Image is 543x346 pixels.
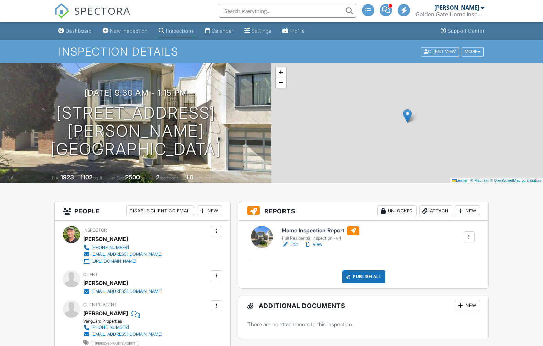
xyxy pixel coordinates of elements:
[80,174,92,181] div: 1102
[59,46,484,58] h1: Inspection Details
[166,28,194,34] div: Inspections
[282,241,298,248] a: Edit
[276,77,286,88] a: Zoom out
[141,175,149,180] span: sq.ft.
[282,226,359,235] h6: Home Inspection Report
[219,4,356,18] input: Search everything...
[282,226,359,241] a: Home Inspection Report Full Residential Inspection - v4
[239,296,488,315] h3: Additional Documents
[438,25,487,37] a: Support Center
[279,68,283,76] span: +
[462,47,484,56] div: More
[92,341,138,346] span: [PERSON_NAME]'s agent
[468,178,469,182] span: |
[415,11,484,18] div: Golden Gate Home Inspections
[280,25,308,37] a: Profile
[279,78,283,87] span: −
[91,252,162,257] div: [EMAIL_ADDRESS][DOMAIN_NAME]
[83,288,162,295] a: [EMAIL_ADDRESS][DOMAIN_NAME]
[455,300,480,311] div: New
[403,109,412,123] img: Marker
[83,302,117,307] span: Client's Agent
[276,67,286,77] a: Zoom in
[83,319,168,324] div: Vanguard Properties
[60,174,74,181] div: 1923
[282,236,359,241] div: Full Residential Inspection - v4
[195,175,214,180] span: bathrooms
[93,175,103,180] span: sq. ft.
[252,28,271,34] div: Settings
[55,201,230,221] h3: People
[83,331,162,338] a: [EMAIL_ADDRESS][DOMAIN_NAME]
[156,25,197,37] a: Inspections
[490,178,541,182] a: © OpenStreetMap contributors
[56,25,95,37] a: Dashboard
[83,308,128,319] div: [PERSON_NAME]
[83,278,128,288] div: [PERSON_NAME]
[125,174,140,181] div: 2500
[470,178,489,182] a: © MapTiler
[83,244,162,251] a: [PHONE_NUMBER]
[83,251,162,258] a: [EMAIL_ADDRESS][DOMAIN_NAME]
[83,272,98,277] span: Client
[452,178,467,182] a: Leaflet
[242,25,274,37] a: Settings
[377,205,417,216] div: Unlocked
[197,205,222,216] div: New
[91,332,162,337] div: [EMAIL_ADDRESS][DOMAIN_NAME]
[91,325,129,330] div: [PHONE_NUMBER]
[110,28,148,34] div: New Inspection
[83,234,128,244] div: [PERSON_NAME]
[160,175,179,180] span: bedrooms
[126,205,194,216] div: Disable Client CC Email
[342,270,385,283] div: Publish All
[247,321,480,328] p: There are no attachments to this inspection.
[212,28,233,34] div: Calendar
[54,9,131,24] a: SPECTORA
[54,3,69,19] img: The Best Home Inspection Software - Spectora
[91,289,162,294] div: [EMAIL_ADDRESS][DOMAIN_NAME]
[83,324,162,331] a: [PHONE_NUMBER]
[83,258,162,265] a: [URL][DOMAIN_NAME]
[66,28,92,34] div: Dashboard
[202,25,236,37] a: Calendar
[11,104,261,158] h1: [STREET_ADDRESS][PERSON_NAME] [GEOGRAPHIC_DATA]
[100,25,151,37] a: New Inspection
[448,28,485,34] div: Support Center
[420,49,461,54] a: Client View
[85,88,187,97] h3: [DATE] 9:30 am - 1:15 pm
[304,241,322,248] a: View
[74,3,131,18] span: SPECTORA
[83,228,107,233] span: Inspector
[186,174,193,181] div: 1.0
[91,245,129,250] div: [PHONE_NUMBER]
[434,4,479,11] div: [PERSON_NAME]
[156,174,159,181] div: 2
[290,28,305,34] div: Profile
[419,205,452,216] div: Attach
[110,175,124,180] span: Lot Size
[52,175,59,180] span: Built
[239,201,488,221] h3: Reports
[91,259,136,264] div: [URL][DOMAIN_NAME]
[455,205,480,216] div: New
[421,47,459,56] div: Client View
